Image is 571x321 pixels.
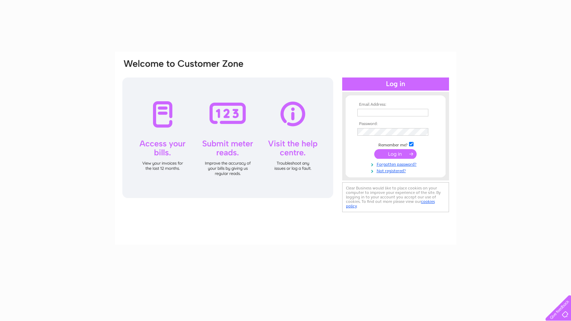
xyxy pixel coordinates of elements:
td: Remember me? [356,141,436,148]
input: Submit [374,149,417,159]
th: Email Address: [356,102,436,107]
a: cookies policy [346,199,435,208]
a: Not registered? [357,167,436,174]
div: Clear Business would like to place cookies on your computer to improve your experience of the sit... [342,182,449,212]
th: Password: [356,122,436,126]
a: Forgotten password? [357,160,436,167]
